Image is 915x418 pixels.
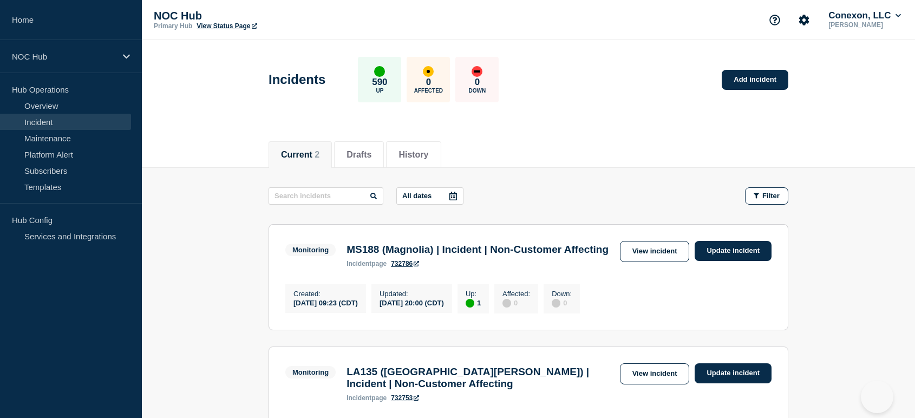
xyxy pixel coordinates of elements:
a: 732786 [391,260,419,267]
span: 2 [315,150,319,159]
div: disabled [502,299,511,308]
span: Monitoring [285,366,336,378]
p: page [347,394,387,402]
a: View Status Page [197,22,257,30]
a: View incident [620,241,690,262]
p: [PERSON_NAME] [826,21,903,29]
h3: LA135 ([GEOGRAPHIC_DATA][PERSON_NAME]) | Incident | Non-Customer Affecting [347,366,614,390]
a: View incident [620,363,690,384]
p: 590 [372,77,387,88]
div: 0 [552,298,572,308]
a: Update incident [695,241,772,261]
button: Support [763,9,786,31]
div: [DATE] 20:00 (CDT) [380,298,444,307]
p: page [347,260,387,267]
p: Updated : [380,290,444,298]
button: All dates [396,187,463,205]
p: Created : [293,290,358,298]
p: Affected [414,88,443,94]
a: 732753 [391,394,419,402]
div: [DATE] 09:23 (CDT) [293,298,358,307]
p: Primary Hub [154,22,192,30]
div: disabled [552,299,560,308]
div: 1 [466,298,481,308]
p: All dates [402,192,432,200]
span: incident [347,260,371,267]
button: Conexon, LLC [826,10,903,21]
p: NOC Hub [154,10,370,22]
button: Account settings [793,9,815,31]
button: Current 2 [281,150,319,160]
button: Filter [745,187,788,205]
h1: Incidents [269,72,325,87]
span: Filter [762,192,780,200]
iframe: Help Scout Beacon - Open [861,381,893,413]
p: Up : [466,290,481,298]
p: 0 [426,77,431,88]
a: Add incident [722,70,788,90]
p: Affected : [502,290,530,298]
a: Update incident [695,363,772,383]
p: Down [469,88,486,94]
button: Drafts [347,150,371,160]
h3: MS188 (Magnolia) | Incident | Non-Customer Affecting [347,244,609,256]
div: affected [423,66,434,77]
div: up [374,66,385,77]
p: Down : [552,290,572,298]
p: Up [376,88,383,94]
p: 0 [475,77,480,88]
div: down [472,66,482,77]
span: incident [347,394,371,402]
div: 0 [502,298,530,308]
span: Monitoring [285,244,336,256]
p: NOC Hub [12,52,116,61]
div: up [466,299,474,308]
input: Search incidents [269,187,383,205]
button: History [398,150,428,160]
